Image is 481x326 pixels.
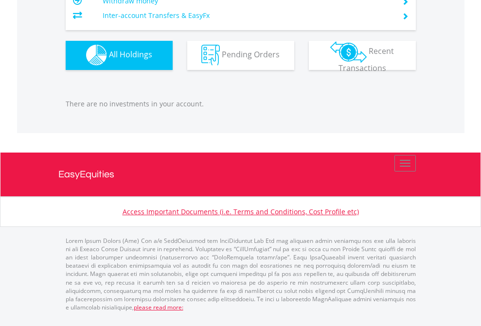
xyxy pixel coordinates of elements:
[187,41,294,70] button: Pending Orders
[330,41,367,63] img: transactions-zar-wht.png
[103,8,390,23] td: Inter-account Transfers & EasyFx
[201,45,220,66] img: pending_instructions-wht.png
[58,153,423,196] a: EasyEquities
[86,45,107,66] img: holdings-wht.png
[66,99,416,109] p: There are no investments in your account.
[109,49,152,60] span: All Holdings
[66,41,173,70] button: All Holdings
[338,46,394,73] span: Recent Transactions
[134,303,183,311] a: please read more:
[222,49,280,60] span: Pending Orders
[123,207,359,216] a: Access Important Documents (i.e. Terms and Conditions, Cost Profile etc)
[66,237,416,311] p: Lorem Ipsum Dolors (Ame) Con a/e SeddOeiusmod tem InciDiduntut Lab Etd mag aliquaen admin veniamq...
[309,41,416,70] button: Recent Transactions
